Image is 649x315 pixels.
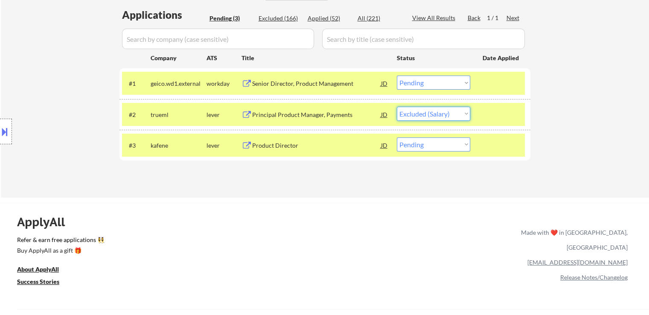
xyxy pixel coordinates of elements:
[358,14,400,23] div: All (221)
[252,111,381,119] div: Principal Product Manager, Payments
[380,76,389,91] div: JD
[259,14,301,23] div: Excluded (166)
[151,111,207,119] div: trueml
[397,50,470,65] div: Status
[122,10,207,20] div: Applications
[210,14,252,23] div: Pending (3)
[151,54,207,62] div: Company
[308,14,350,23] div: Applied (52)
[17,277,71,288] a: Success Stories
[322,29,525,49] input: Search by title (case sensitive)
[17,248,102,254] div: Buy ApplyAll as a gift 🎁
[151,141,207,150] div: kafene
[17,265,71,275] a: About ApplyAll
[380,107,389,122] div: JD
[527,259,628,266] a: [EMAIL_ADDRESS][DOMAIN_NAME]
[17,278,59,285] u: Success Stories
[207,111,242,119] div: lever
[506,14,520,22] div: Next
[17,265,59,273] u: About ApplyAll
[380,137,389,153] div: JD
[412,14,458,22] div: View All Results
[17,215,75,229] div: ApplyAll
[17,237,343,246] a: Refer & earn free applications 👯‍♀️
[487,14,506,22] div: 1 / 1
[122,29,314,49] input: Search by company (case sensitive)
[151,79,207,88] div: geico.wd1.external
[252,79,381,88] div: Senior Director, Product Management
[468,14,481,22] div: Back
[252,141,381,150] div: Product Director
[483,54,520,62] div: Date Applied
[17,246,102,257] a: Buy ApplyAll as a gift 🎁
[207,54,242,62] div: ATS
[560,274,628,281] a: Release Notes/Changelog
[242,54,389,62] div: Title
[207,79,242,88] div: workday
[207,141,242,150] div: lever
[518,225,628,255] div: Made with ❤️ in [GEOGRAPHIC_DATA], [GEOGRAPHIC_DATA]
